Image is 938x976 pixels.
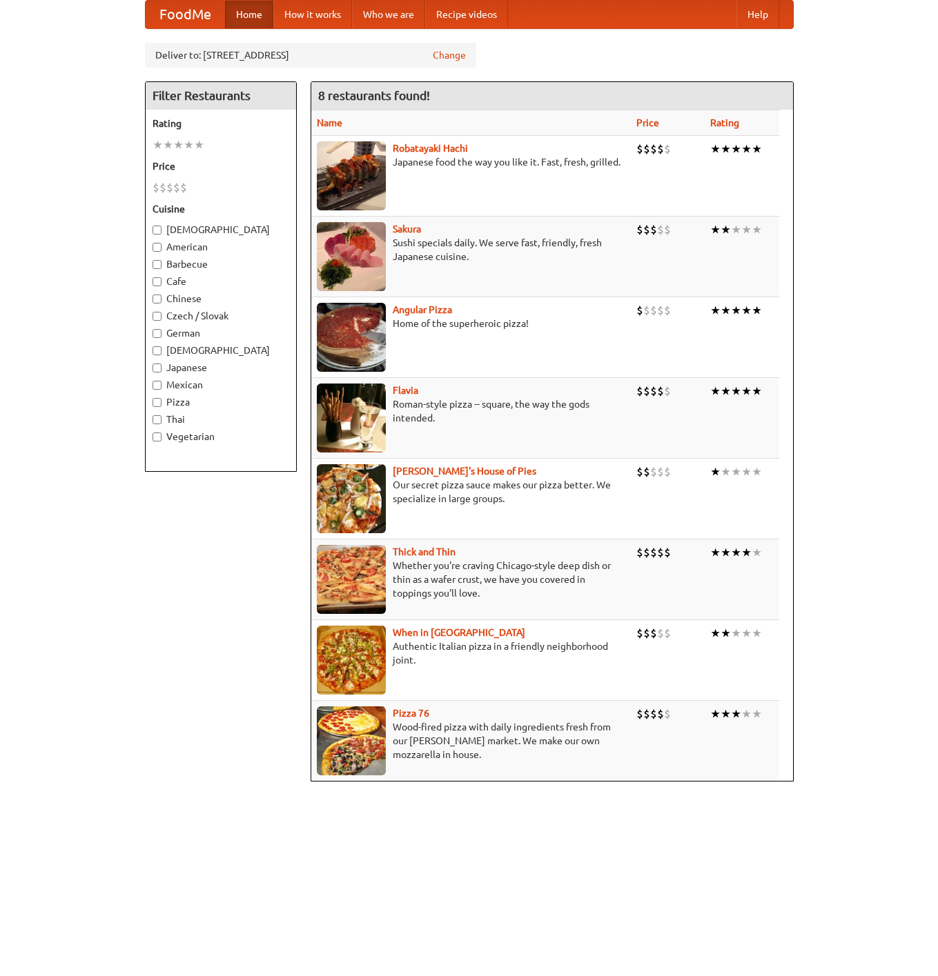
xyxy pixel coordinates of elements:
img: thick.jpg [317,545,386,614]
li: $ [166,180,173,195]
a: How it works [273,1,352,28]
li: ★ [721,222,731,237]
label: Czech / Slovak [153,309,289,323]
li: ★ [710,464,721,479]
li: ★ [752,222,762,237]
label: American [153,240,289,254]
a: Home [225,1,273,28]
li: ★ [710,141,721,157]
li: ★ [721,141,731,157]
li: ★ [741,706,752,721]
input: Vegetarian [153,432,162,441]
h5: Cuisine [153,202,289,216]
li: $ [657,706,664,721]
label: Cafe [153,275,289,288]
li: $ [643,384,650,399]
li: ★ [153,137,163,152]
li: $ [643,626,650,641]
li: $ [664,464,671,479]
li: ★ [721,303,731,318]
li: $ [650,141,657,157]
a: FoodMe [146,1,225,28]
li: $ [636,384,643,399]
li: ★ [731,626,741,641]
li: ★ [741,626,752,641]
input: Japanese [153,363,162,372]
b: Thick and Thin [393,546,456,557]
li: ★ [752,141,762,157]
input: Czech / Slovak [153,312,162,321]
a: Pizza 76 [393,708,429,719]
li: $ [664,545,671,560]
li: $ [650,384,657,399]
li: $ [650,706,657,721]
input: Pizza [153,398,162,407]
li: ★ [184,137,194,152]
input: Barbecue [153,260,162,269]
li: ★ [710,626,721,641]
li: ★ [731,222,741,237]
img: luigis.jpg [317,464,386,533]
li: $ [664,222,671,237]
img: pizza76.jpg [317,706,386,775]
a: Help [736,1,779,28]
li: ★ [710,222,721,237]
li: ★ [731,706,741,721]
li: $ [664,303,671,318]
p: Our secret pizza sauce makes our pizza better. We specialize in large groups. [317,478,626,506]
li: $ [657,545,664,560]
li: $ [643,303,650,318]
li: $ [643,222,650,237]
a: Recipe videos [425,1,508,28]
img: robatayaki.jpg [317,141,386,210]
input: American [153,243,162,252]
li: ★ [741,141,752,157]
b: [PERSON_NAME]'s House of Pies [393,466,536,477]
li: ★ [752,384,762,399]
label: German [153,326,289,340]
li: $ [636,141,643,157]
li: $ [657,626,664,641]
li: ★ [710,384,721,399]
div: Deliver to: [STREET_ADDRESS] [145,43,476,68]
a: Angular Pizza [393,304,452,315]
a: Name [317,117,342,128]
p: Roman-style pizza -- square, the way the gods intended. [317,397,626,425]
li: $ [636,706,643,721]
li: ★ [710,706,721,721]
input: Mexican [153,381,162,390]
li: ★ [752,706,762,721]
label: Mexican [153,378,289,392]
li: ★ [721,706,731,721]
li: $ [636,545,643,560]
li: ★ [731,384,741,399]
li: ★ [741,303,752,318]
li: $ [180,180,187,195]
img: flavia.jpg [317,384,386,452]
p: Home of the superheroic pizza! [317,317,626,330]
li: $ [650,303,657,318]
label: Japanese [153,361,289,375]
ng-pluralize: 8 restaurants found! [318,89,430,102]
input: Thai [153,415,162,424]
label: [DEMOGRAPHIC_DATA] [153,343,289,357]
p: Whether you're craving Chicago-style deep dish or thin as a wafer crust, we have you covered in t... [317,559,626,600]
li: ★ [194,137,204,152]
b: When in [GEOGRAPHIC_DATA] [393,627,525,638]
li: ★ [163,137,173,152]
a: Price [636,117,659,128]
h5: Price [153,159,289,173]
li: ★ [721,464,731,479]
li: ★ [741,464,752,479]
li: ★ [752,303,762,318]
li: ★ [731,303,741,318]
h5: Rating [153,117,289,130]
li: $ [664,626,671,641]
label: Chinese [153,292,289,306]
li: ★ [752,626,762,641]
label: Thai [153,412,289,426]
b: Flavia [393,385,418,396]
li: ★ [731,141,741,157]
input: Chinese [153,295,162,303]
